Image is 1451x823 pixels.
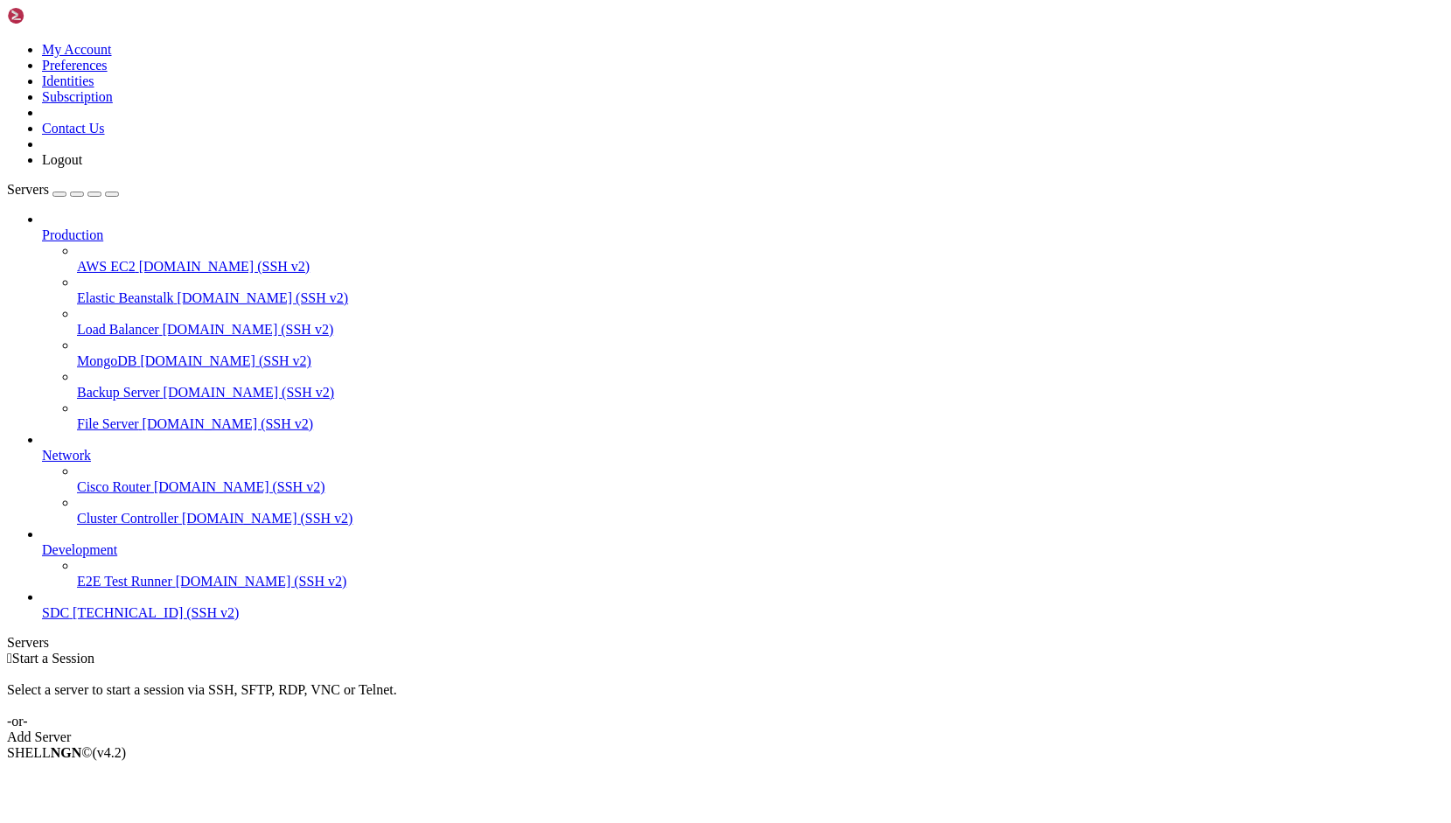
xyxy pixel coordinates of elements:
a: AWS EC2 [DOMAIN_NAME] (SSH v2) [77,259,1444,275]
span: [DOMAIN_NAME] (SSH v2) [143,416,314,431]
span: Production [42,227,103,242]
li: AWS EC2 [DOMAIN_NAME] (SSH v2) [77,243,1444,275]
a: Subscription [42,89,113,104]
li: Network [42,432,1444,527]
span: SDC [42,605,69,620]
span: Network [42,448,91,463]
li: File Server [DOMAIN_NAME] (SSH v2) [77,401,1444,432]
span: Load Balancer [77,322,159,337]
span: SHELL © [7,745,126,760]
a: MongoDB [DOMAIN_NAME] (SSH v2) [77,353,1444,369]
div: Select a server to start a session via SSH, SFTP, RDP, VNC or Telnet. -or- [7,666,1444,729]
span: [DOMAIN_NAME] (SSH v2) [163,322,334,337]
a: Identities [42,73,94,88]
span: [TECHNICAL_ID] (SSH v2) [73,605,239,620]
a: Elastic Beanstalk [DOMAIN_NAME] (SSH v2) [77,290,1444,306]
a: File Server [DOMAIN_NAME] (SSH v2) [77,416,1444,432]
span: [DOMAIN_NAME] (SSH v2) [140,353,311,368]
a: Backup Server [DOMAIN_NAME] (SSH v2) [77,385,1444,401]
li: Cisco Router [DOMAIN_NAME] (SSH v2) [77,464,1444,495]
li: MongoDB [DOMAIN_NAME] (SSH v2) [77,338,1444,369]
li: Production [42,212,1444,432]
a: Development [42,542,1444,558]
span: MongoDB [77,353,136,368]
li: Cluster Controller [DOMAIN_NAME] (SSH v2) [77,495,1444,527]
a: Network [42,448,1444,464]
img: Shellngn [7,7,108,24]
div: Servers [7,635,1444,651]
span: [DOMAIN_NAME] (SSH v2) [154,479,325,494]
a: Production [42,227,1444,243]
span: [DOMAIN_NAME] (SSH v2) [164,385,335,400]
li: SDC [TECHNICAL_ID] (SSH v2) [42,589,1444,621]
span: [DOMAIN_NAME] (SSH v2) [182,511,353,526]
div: Add Server [7,729,1444,745]
a: Load Balancer [DOMAIN_NAME] (SSH v2) [77,322,1444,338]
a: SDC [TECHNICAL_ID] (SSH v2) [42,605,1444,621]
li: Load Balancer [DOMAIN_NAME] (SSH v2) [77,306,1444,338]
span: Servers [7,182,49,197]
span: Start a Session [12,651,94,666]
span: [DOMAIN_NAME] (SSH v2) [176,574,347,589]
span: Cluster Controller [77,511,178,526]
span: E2E Test Runner [77,574,172,589]
span: Cisco Router [77,479,150,494]
a: Preferences [42,58,108,73]
span: Backup Server [77,385,160,400]
li: Backup Server [DOMAIN_NAME] (SSH v2) [77,369,1444,401]
span: [DOMAIN_NAME] (SSH v2) [139,259,310,274]
li: Elastic Beanstalk [DOMAIN_NAME] (SSH v2) [77,275,1444,306]
a: Servers [7,182,119,197]
a: Logout [42,152,82,167]
span: [DOMAIN_NAME] (SSH v2) [178,290,349,305]
a: Contact Us [42,121,105,136]
span: File Server [77,416,139,431]
span: AWS EC2 [77,259,136,274]
li: Development [42,527,1444,589]
a: Cisco Router [DOMAIN_NAME] (SSH v2) [77,479,1444,495]
span: 4.2.0 [93,745,127,760]
span: Development [42,542,117,557]
span: Elastic Beanstalk [77,290,174,305]
a: Cluster Controller [DOMAIN_NAME] (SSH v2) [77,511,1444,527]
a: My Account [42,42,112,57]
span:  [7,651,12,666]
b: NGN [51,745,82,760]
a: E2E Test Runner [DOMAIN_NAME] (SSH v2) [77,574,1444,589]
li: E2E Test Runner [DOMAIN_NAME] (SSH v2) [77,558,1444,589]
